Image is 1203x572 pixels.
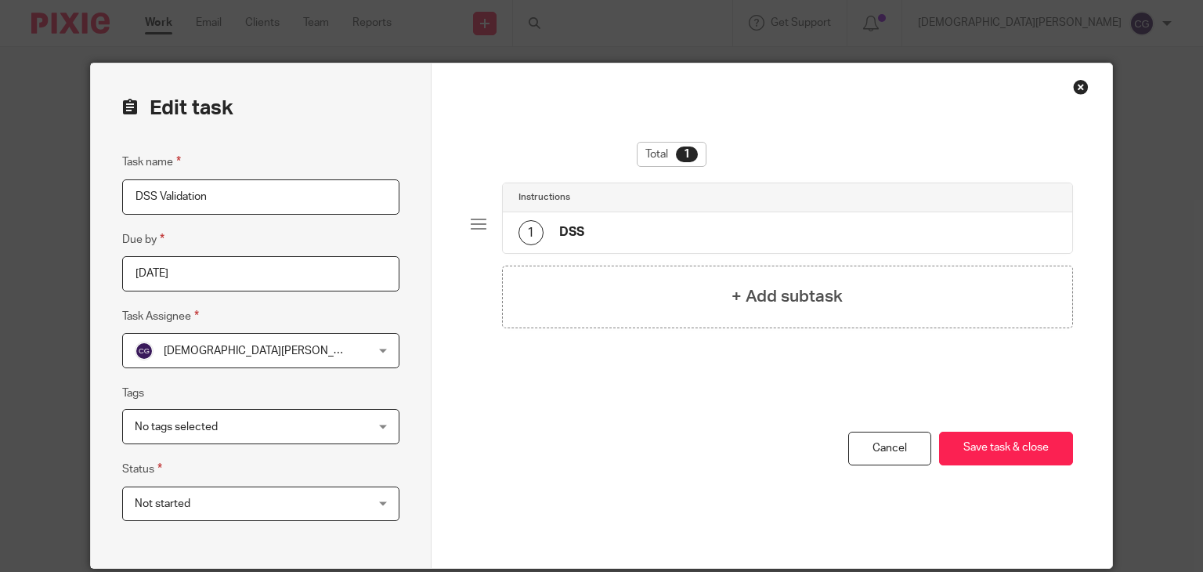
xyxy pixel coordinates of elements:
span: No tags selected [135,422,218,433]
h2: Edit task [122,95,399,121]
label: Task name [122,153,181,171]
h4: + Add subtask [732,284,843,309]
div: 1 [518,220,544,245]
label: Due by [122,230,164,248]
h4: DSS [559,224,584,241]
label: Task Assignee [122,307,199,325]
a: Cancel [848,432,931,465]
label: Status [122,460,162,478]
div: Close this dialog window [1073,79,1089,95]
button: Save task & close [939,432,1073,465]
input: Pick a date [122,256,399,291]
span: Not started [135,498,190,509]
span: [DEMOGRAPHIC_DATA][PERSON_NAME] [164,346,367,357]
h4: Instructions [518,191,570,204]
img: svg%3E [135,342,154,360]
label: Tags [122,386,144,401]
div: Total [637,142,706,167]
div: 1 [676,147,698,162]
